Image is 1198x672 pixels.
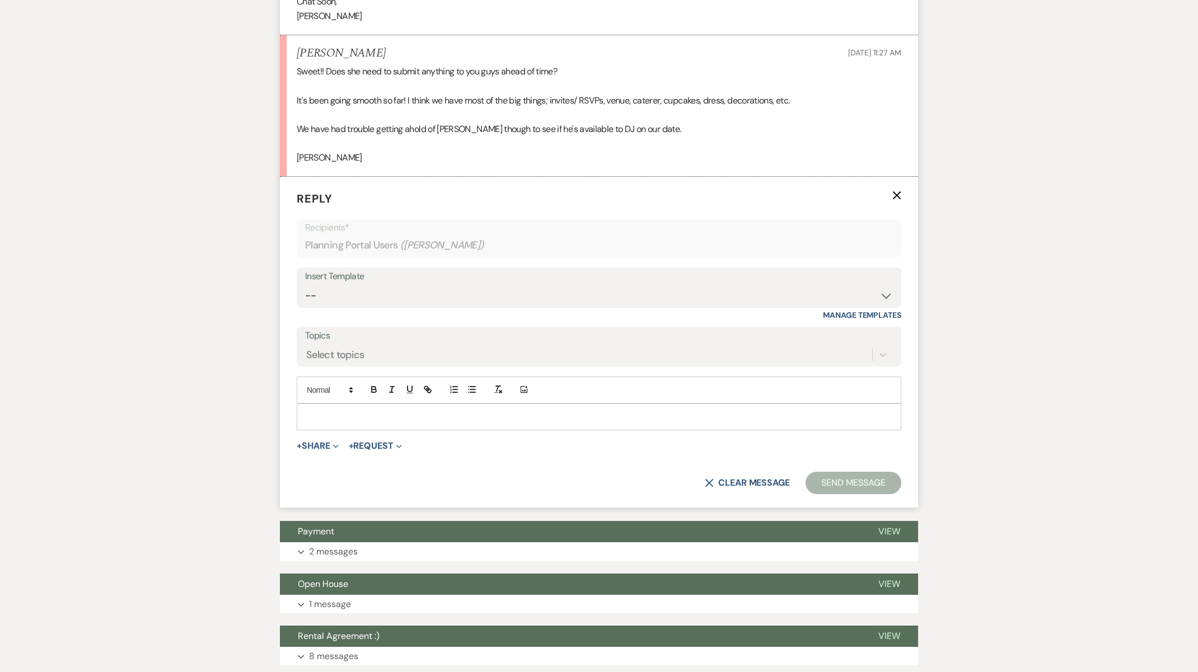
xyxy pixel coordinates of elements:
[305,328,893,344] label: Topics
[306,347,364,362] div: Select topics
[297,122,901,137] p: We have had trouble getting ahold of [PERSON_NAME] though to see if he's available to DJ on our d...
[297,46,386,60] h5: [PERSON_NAME]
[280,626,860,647] button: Rental Agreement :)
[280,595,918,614] button: 1 message
[878,578,900,590] span: View
[297,64,901,79] p: Sweet!! Does she need to submit anything to you guys ahead of time?
[280,647,918,666] button: 8 messages
[806,472,901,494] button: Send Message
[298,578,348,590] span: Open House
[309,544,358,559] p: 2 messages
[297,441,339,450] button: Share
[400,238,484,253] span: ( [PERSON_NAME] )
[878,525,900,537] span: View
[280,521,860,542] button: Payment
[823,310,901,320] a: Manage Templates
[860,574,918,595] button: View
[349,441,354,450] span: +
[305,269,893,285] div: Insert Template
[848,48,901,58] span: [DATE] 11:27 AM
[305,234,893,256] div: Planning Portal Users
[305,220,893,235] p: Recipients*
[309,649,358,664] p: 8 messages
[297,93,901,108] p: It's been going smooth so far! I think we have most of the big things; invites/ RSVPs, venue, cat...
[297,191,333,206] span: Reply
[297,9,901,24] p: [PERSON_NAME]
[860,521,918,542] button: View
[298,630,380,642] span: Rental Agreement :)
[878,630,900,642] span: View
[349,441,402,450] button: Request
[297,151,901,165] p: [PERSON_NAME]
[297,441,302,450] span: +
[280,574,860,595] button: Open House
[705,478,790,487] button: Clear message
[309,597,351,612] p: 1 message
[298,525,334,537] span: Payment
[860,626,918,647] button: View
[280,542,918,561] button: 2 messages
